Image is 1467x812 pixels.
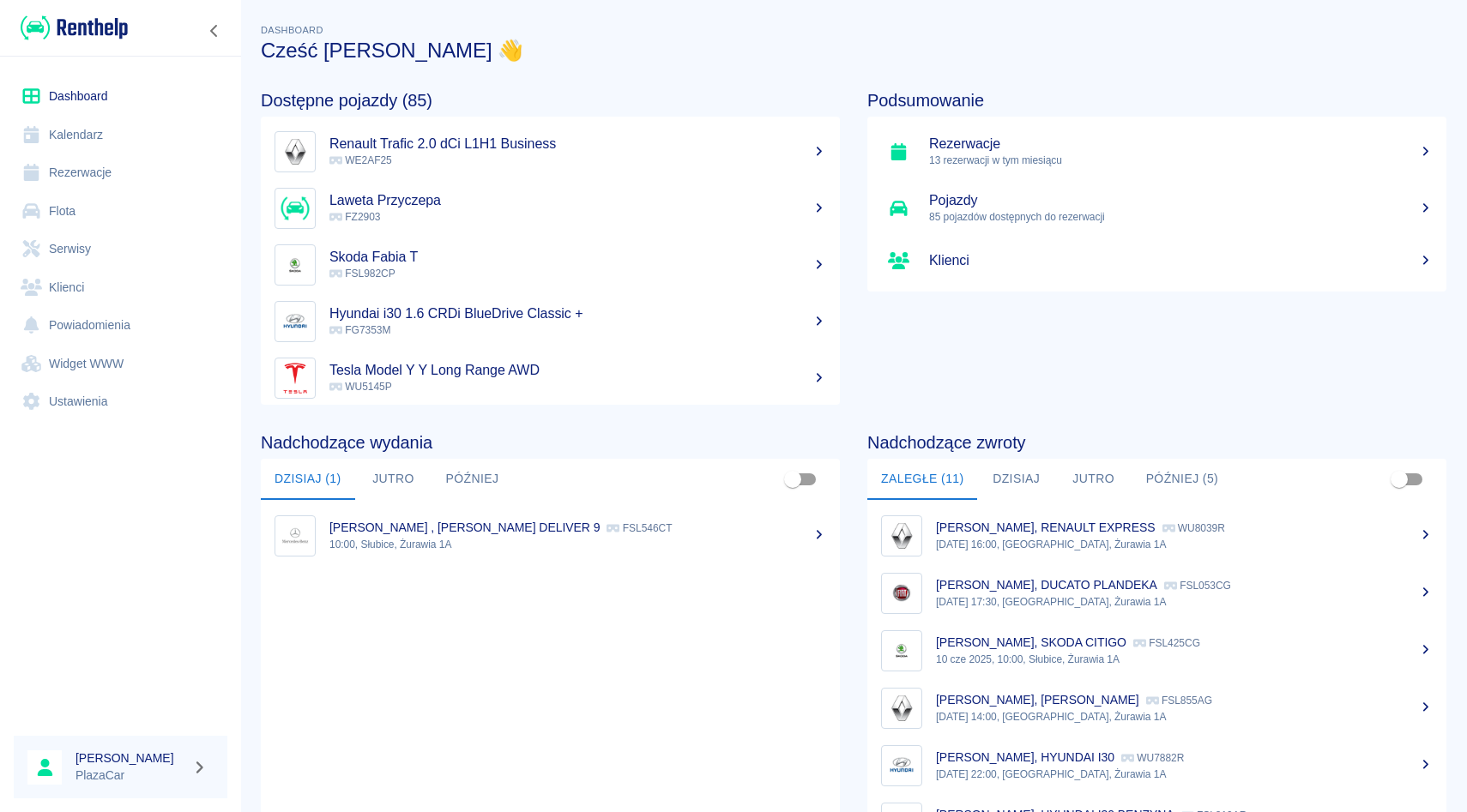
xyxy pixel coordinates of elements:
[261,459,355,500] button: Dzisiaj (1)
[936,578,1157,592] p: [PERSON_NAME], DUCATO PLANDEKA
[867,737,1446,794] a: Image[PERSON_NAME], HYUNDAI I30 WU7882R[DATE] 22:00, [GEOGRAPHIC_DATA], Żurawia 1A
[329,520,600,534] p: [PERSON_NAME] , [PERSON_NAME] DELIVER 9
[329,324,390,336] span: FG7353M
[14,153,227,192] a: Rezerwacje
[279,362,311,394] img: Image
[75,749,185,767] h6: [PERSON_NAME]
[329,211,380,223] span: FZ2903
[867,90,1446,111] h4: Podsumowanie
[936,709,1433,725] p: [DATE] 14:00, [GEOGRAPHIC_DATA], Żurawia 1A
[261,123,840,180] a: ImageRenault Trafic 2.0 dCi L1H1 Business WE2AF25
[329,154,392,166] span: WE2AF25
[21,14,128,42] img: Renthelp logo
[1164,580,1231,592] p: FSL053CG
[14,382,227,421] a: Ustawienia
[936,750,1114,764] p: [PERSON_NAME], HYUNDAI I30
[867,679,1446,737] a: Image[PERSON_NAME], [PERSON_NAME] FSL855AG[DATE] 14:00, [GEOGRAPHIC_DATA], Żurawia 1A
[929,192,1433,209] h5: Pojazdy
[607,522,672,534] p: FSL546CT
[929,252,1433,269] h5: Klienci
[867,459,978,500] button: Zaległe (11)
[14,192,227,231] a: Flota
[885,635,918,667] img: Image
[279,520,311,552] img: Image
[1132,459,1233,500] button: Później (5)
[329,381,392,393] span: WU5145P
[936,652,1433,667] p: 10 cze 2025, 10:00, Słubice, Żurawia 1A
[279,249,311,281] img: Image
[867,180,1446,237] a: Pojazdy85 pojazdów dostępnych do rezerwacji
[14,14,128,42] a: Renthelp logo
[1133,637,1200,649] p: FSL425CG
[329,537,826,552] p: 10:00, Słubice, Żurawia 1A
[261,350,840,406] a: ImageTesla Model Y Y Long Range AWD WU5145P
[929,135,1433,153] h5: Rezerwacje
[202,20,227,42] button: Zwiń nawigację
[1055,459,1132,500] button: Jutro
[936,594,1433,610] p: [DATE] 17:30, [GEOGRAPHIC_DATA], Żurawia 1A
[261,25,323,35] span: Dashboard
[329,135,826,153] h5: Renault Trafic 2.0 dCi L1H1 Business
[867,622,1446,679] a: Image[PERSON_NAME], SKODA CITIGO FSL425CG10 cze 2025, 10:00, Słubice, Żurawia 1A
[432,459,513,500] button: Później
[929,153,1433,168] p: 13 rezerwacji w tym miesiącu
[261,293,840,350] a: ImageHyundai i30 1.6 CRDi BlueDrive Classic + FG7353M
[936,767,1433,782] p: [DATE] 22:00, [GEOGRAPHIC_DATA], Żurawia 1A
[1121,752,1184,764] p: WU7882R
[261,432,840,453] h4: Nadchodzące wydania
[261,507,840,564] a: Image[PERSON_NAME] , [PERSON_NAME] DELIVER 9 FSL546CT10:00, Słubice, Żurawia 1A
[867,507,1446,564] a: Image[PERSON_NAME], RENAULT EXPRESS WU8039R[DATE] 16:00, [GEOGRAPHIC_DATA], Żurawia 1A
[329,249,826,266] h5: Skoda Fabia T
[1383,463,1416,496] span: Pokaż przypisane tylko do mnie
[329,192,826,209] h5: Laweta Przyczepa
[776,463,809,496] span: Pokaż przypisane tylko do mnie
[936,537,1433,552] p: [DATE] 16:00, [GEOGRAPHIC_DATA], Żurawia 1A
[14,116,227,154] a: Kalendarz
[936,693,1139,707] p: [PERSON_NAME], [PERSON_NAME]
[261,39,1446,63] h3: Cześć [PERSON_NAME] 👋
[329,268,395,280] span: FSL982CP
[261,180,840,237] a: ImageLaweta Przyczepa FZ2903
[867,237,1446,285] a: Klienci
[867,123,1446,180] a: Rezerwacje13 rezerwacji w tym miesiącu
[279,192,311,225] img: Image
[14,268,227,307] a: Klienci
[867,432,1446,453] h4: Nadchodzące zwroty
[355,459,432,500] button: Jutro
[329,362,826,379] h5: Tesla Model Y Y Long Range AWD
[14,345,227,383] a: Widget WWW
[885,520,918,552] img: Image
[329,305,826,322] h5: Hyundai i30 1.6 CRDi BlueDrive Classic +
[1162,522,1225,534] p: WU8039R
[867,564,1446,622] a: Image[PERSON_NAME], DUCATO PLANDEKA FSL053CG[DATE] 17:30, [GEOGRAPHIC_DATA], Żurawia 1A
[885,749,918,782] img: Image
[75,767,185,785] p: PlazaCar
[14,77,227,116] a: Dashboard
[885,577,918,610] img: Image
[279,135,311,168] img: Image
[14,306,227,345] a: Powiadomienia
[1146,695,1212,707] p: FSL855AG
[885,692,918,725] img: Image
[978,459,1055,500] button: Dzisiaj
[936,635,1126,649] p: [PERSON_NAME], SKODA CITIGO
[261,237,840,293] a: ImageSkoda Fabia T FSL982CP
[936,520,1156,534] p: [PERSON_NAME], RENAULT EXPRESS
[14,230,227,268] a: Serwisy
[279,305,311,338] img: Image
[929,209,1433,225] p: 85 pojazdów dostępnych do rezerwacji
[261,90,840,111] h4: Dostępne pojazdy (85)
